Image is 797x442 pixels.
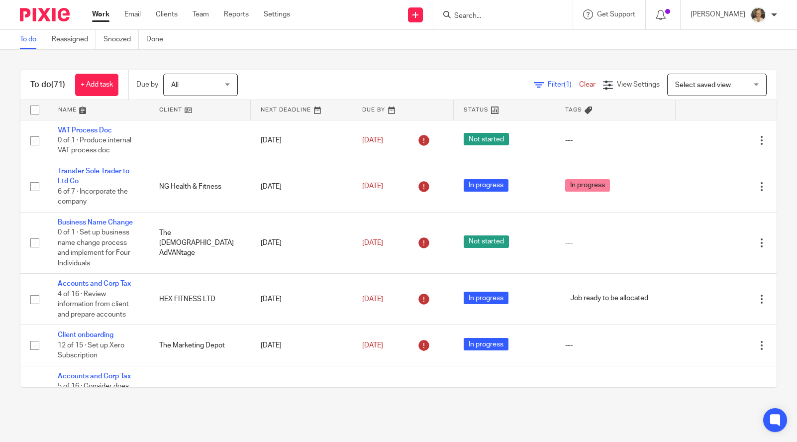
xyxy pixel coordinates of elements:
td: The Marketing Depot [149,325,251,366]
span: (71) [51,81,65,89]
span: Get Support [597,11,635,18]
td: [DATE] [251,366,352,428]
td: NG Health & Fitness [149,161,251,212]
a: Business Name Change [58,219,133,226]
span: View Settings [617,81,660,88]
span: Tags [565,107,582,112]
a: Accounts and Corp Tax [58,373,131,380]
a: Email [124,9,141,19]
td: [DATE] [251,120,352,161]
span: (1) [564,81,572,88]
span: 0 of 1 · Set up business name change process and implement for Four Individuals [58,229,130,267]
a: Transfer Sole Trader to Ltd Co [58,168,129,185]
a: Reports [224,9,249,19]
span: Select saved view [675,82,731,89]
a: Clients [156,9,178,19]
span: 6 of 7 · Incorporate the company [58,188,128,206]
span: Filter [548,81,579,88]
span: [DATE] [362,342,383,349]
p: Due by [136,80,158,90]
td: [DATE] [251,274,352,325]
span: 4 of 16 · Review information from client and prepare accounts [58,291,129,318]
td: [DATE] [251,325,352,366]
a: Team [193,9,209,19]
a: Clear [579,81,596,88]
td: HEX FITNESS LTD [149,274,251,325]
div: --- [565,340,666,350]
a: Done [146,30,171,49]
p: [PERSON_NAME] [691,9,745,19]
img: Pete%20with%20glasses.jpg [750,7,766,23]
span: In progress [565,179,610,192]
a: Work [92,9,109,19]
a: Settings [264,9,290,19]
a: VAT Process Doc [58,127,112,134]
span: In progress [464,179,508,192]
span: In progress [464,292,508,304]
td: [DATE] [251,212,352,274]
div: --- [565,135,666,145]
a: Client onboarding [58,331,113,338]
a: Snoozed [103,30,139,49]
a: + Add task [75,74,118,96]
span: Job ready to be allocated [565,292,653,304]
div: --- [565,238,666,248]
td: [DATE] [251,161,352,212]
span: Not started [464,235,509,248]
span: All [171,82,179,89]
a: Accounts and Corp Tax [58,280,131,287]
h1: To do [30,80,65,90]
span: [DATE] [362,183,383,190]
span: Not started [464,133,509,145]
span: 0 of 1 · Produce internal VAT process doc [58,137,131,154]
span: [DATE] [362,296,383,303]
td: Octo Media [149,366,251,428]
span: [DATE] [362,137,383,144]
input: Search [453,12,543,21]
a: Reassigned [52,30,96,49]
span: 12 of 15 · Set up Xero Subscription [58,342,124,359]
span: [DATE] [362,239,383,246]
a: To do [20,30,44,49]
img: Pixie [20,8,70,21]
span: 5 of 16 · Consider does the client have any potential funding requirements [58,383,129,421]
span: In progress [464,338,508,350]
td: The [DEMOGRAPHIC_DATA] AdVANtage [149,212,251,274]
